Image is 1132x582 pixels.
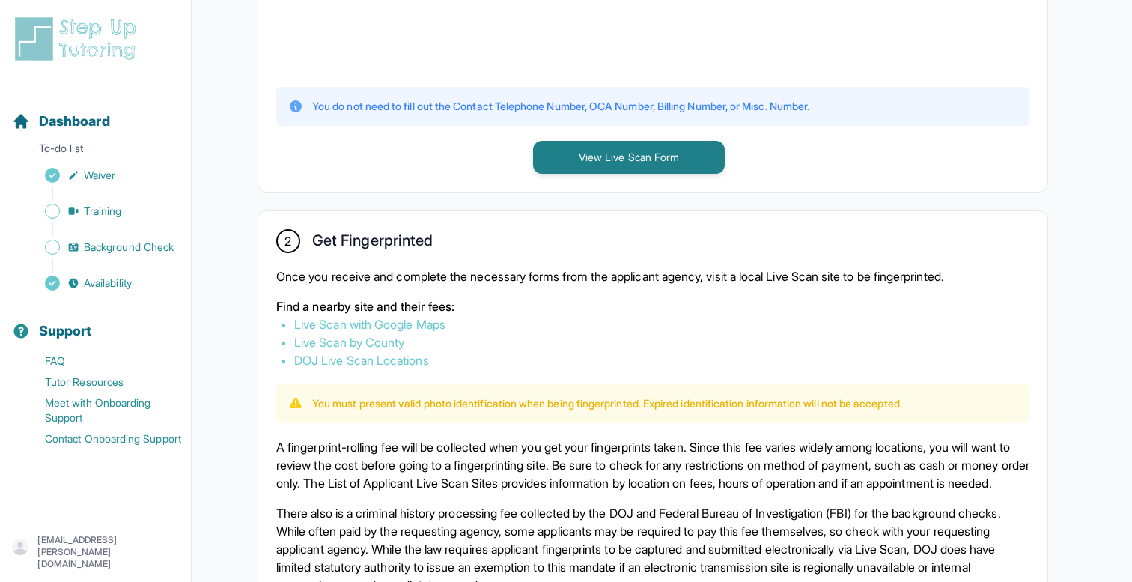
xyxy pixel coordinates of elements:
[312,231,433,255] h2: Get Fingerprinted
[84,204,122,219] span: Training
[12,15,145,63] img: logo
[12,237,191,258] a: Background Check
[12,273,191,294] a: Availability
[12,351,191,372] a: FAQ
[84,168,115,183] span: Waiver
[39,321,92,342] span: Support
[6,141,185,162] p: To-do list
[12,534,179,570] button: [EMAIL_ADDRESS][PERSON_NAME][DOMAIN_NAME]
[284,232,291,250] span: 2
[533,149,725,164] a: View Live Scan Form
[12,111,110,132] a: Dashboard
[12,428,191,449] a: Contact Onboarding Support
[533,141,725,174] button: View Live Scan Form
[12,372,191,392] a: Tutor Resources
[294,317,445,332] a: Live Scan with Google Maps
[294,335,404,350] a: Live Scan by County
[276,297,1029,315] p: Find a nearby site and their fees:
[6,87,185,138] button: Dashboard
[12,392,191,428] a: Meet with Onboarding Support
[312,396,902,411] p: You must present valid photo identification when being fingerprinted. Expired identification info...
[6,297,185,348] button: Support
[84,240,174,255] span: Background Check
[84,276,132,291] span: Availability
[312,99,809,114] p: You do not need to fill out the Contact Telephone Number, OCA Number, Billing Number, or Misc. Nu...
[12,165,191,186] a: Waiver
[276,267,1029,285] p: Once you receive and complete the necessary forms from the applicant agency, visit a local Live S...
[37,534,179,570] p: [EMAIL_ADDRESS][PERSON_NAME][DOMAIN_NAME]
[12,201,191,222] a: Training
[294,353,429,368] a: DOJ Live Scan Locations
[276,438,1029,492] p: A fingerprint-rolling fee will be collected when you get your fingerprints taken. Since this fee ...
[39,111,110,132] span: Dashboard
